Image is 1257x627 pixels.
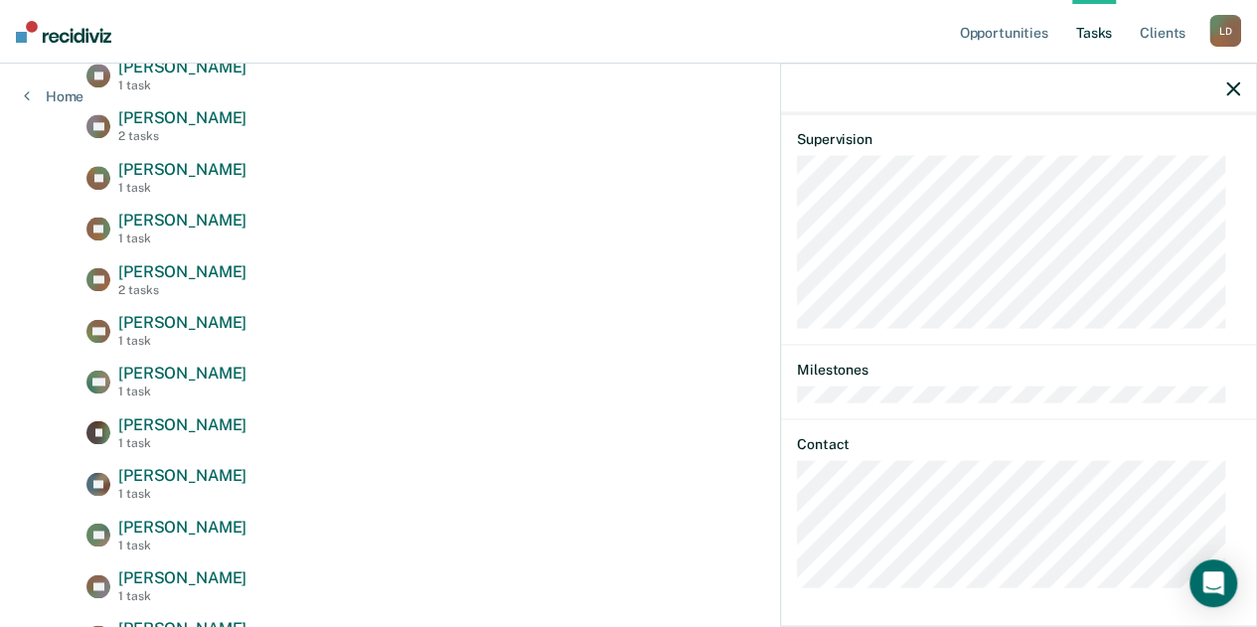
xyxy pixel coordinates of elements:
[118,262,246,281] span: [PERSON_NAME]
[118,58,246,77] span: [PERSON_NAME]
[797,131,1240,148] dt: Supervision
[118,364,246,383] span: [PERSON_NAME]
[118,283,246,297] div: 2 tasks
[797,362,1240,379] dt: Milestones
[118,129,246,143] div: 2 tasks
[118,78,246,92] div: 1 task
[118,568,246,587] span: [PERSON_NAME]
[118,232,246,245] div: 1 task
[118,466,246,485] span: [PERSON_NAME]
[118,589,246,603] div: 1 task
[24,87,83,105] a: Home
[118,385,246,398] div: 1 task
[1209,15,1241,47] div: L D
[1189,559,1237,607] div: Open Intercom Messenger
[118,518,246,537] span: [PERSON_NAME]
[118,334,246,348] div: 1 task
[118,415,246,434] span: [PERSON_NAME]
[118,160,246,179] span: [PERSON_NAME]
[118,181,246,195] div: 1 task
[118,539,246,552] div: 1 task
[118,313,246,332] span: [PERSON_NAME]
[118,436,246,450] div: 1 task
[16,21,111,43] img: Recidiviz
[797,435,1240,452] dt: Contact
[118,108,246,127] span: [PERSON_NAME]
[118,487,246,501] div: 1 task
[118,211,246,230] span: [PERSON_NAME]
